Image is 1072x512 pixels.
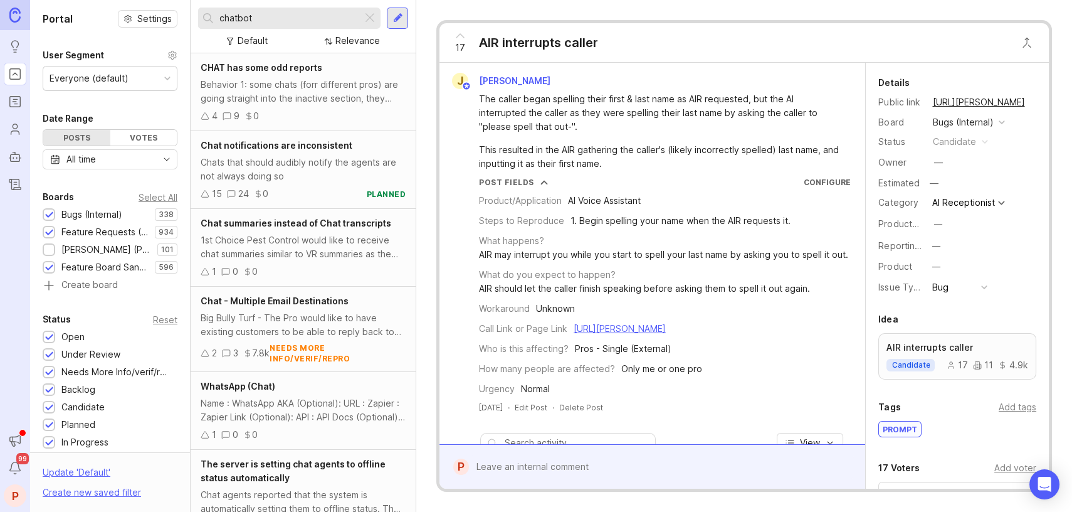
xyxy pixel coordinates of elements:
[479,342,569,356] div: Who is this affecting?
[479,302,530,316] div: Workaround
[4,429,26,452] button: Announcements
[43,312,71,327] div: Status
[932,280,948,294] div: Bug
[568,194,641,208] div: AI Voice Assistant
[191,287,416,372] a: Chat - Multiple Email DestinationsBig Bully Turf - The Pro would like to have existing customers ...
[61,435,108,449] div: In Progress
[933,156,942,169] div: —
[212,187,222,201] div: 15
[201,381,275,392] span: WhatsApp (Chat)
[928,94,1028,110] a: [URL][PERSON_NAME]
[878,196,922,210] div: Category
[201,233,406,261] div: 1st Choice Pest Control would like to receive chat summaries similar to VR summaries as the pro s...
[878,218,945,229] label: ProductboardID
[621,362,702,376] div: Only me or one pro
[479,92,840,134] div: The caller began spelling their first & last name as AIR requested, but the AI interrupted the ca...
[4,35,26,58] a: Ideas
[479,248,848,262] div: AIR may interrupt you while you start to spell your last name by asking you to spell it out.
[252,265,258,279] div: 0
[263,187,268,201] div: 0
[932,239,940,253] div: —
[191,209,416,287] a: Chat summaries instead of Chat transcripts1st Choice Pest Control would like to receive chat summ...
[973,361,993,370] div: 11
[479,382,515,396] div: Urgency
[1029,469,1059,499] div: Open Intercom Messenger
[43,280,177,292] a: Create board
[878,179,919,188] div: Estimated
[1014,30,1039,55] button: Close button
[335,34,380,48] div: Relevance
[479,194,562,208] div: Product/Application
[61,260,149,274] div: Feature Board Sandbox [DATE]
[879,422,921,437] div: prompt
[452,73,468,89] div: J
[61,330,85,344] div: Open
[233,265,238,279] div: 0
[878,240,945,251] label: Reporting Team
[4,484,26,507] button: P
[878,282,924,292] label: Issue Type
[536,302,575,316] div: Unknown
[191,372,416,450] a: WhatsApp (Chat)Name : WhatsApp AKA (Optional): URL : Zapier : Zapier Link (Optional): API : API D...
[252,346,270,360] div: 7.8k
[574,323,666,334] a: [URL][PERSON_NAME]
[878,95,922,109] div: Public link
[43,111,93,126] div: Date Range
[552,402,554,413] div: ·
[43,48,104,63] div: User Segment
[118,10,177,28] a: Settings
[479,34,598,51] div: AIR interrupts caller
[479,268,616,282] div: What do you expect to happen?
[43,189,74,205] div: Boards
[925,175,942,191] div: —
[201,311,406,339] div: Big Bully Turf - The Pro would like to have existing customers to be able to reply back to [EMAIL...
[878,115,922,129] div: Board
[4,63,26,85] a: Portal
[479,322,567,336] div: Call Link or Page Link
[43,486,141,499] div: Create new saved filter
[998,361,1028,370] div: 4.9k
[479,362,615,376] div: How many people are affected?
[804,178,851,187] a: Configure
[61,365,171,379] div: Needs More Info/verif/repro
[61,418,95,432] div: Planned
[462,82,471,91] img: member badge
[878,156,922,169] div: Owner
[4,146,26,168] a: Autopilot
[61,348,120,361] div: Under Review
[559,402,603,413] div: Delete Post
[234,109,239,123] div: 9
[479,403,503,412] time: [DATE]
[212,428,216,442] div: 1
[16,453,29,464] span: 99
[139,194,177,201] div: Select All
[4,90,26,113] a: Roadmaps
[453,459,469,475] div: P
[9,8,21,22] img: Canny Home
[999,400,1036,414] div: Add tags
[891,360,930,370] p: candidate
[61,225,149,239] div: Feature Requests (Internal)
[191,53,416,131] a: CHAT has some odd reportsBehavior 1: some chats (forr different pros) are going straight into the...
[878,75,909,90] div: Details
[878,135,922,149] div: Status
[878,461,919,476] div: 17 Voters
[444,73,560,89] a: J[PERSON_NAME]
[777,433,843,453] button: View
[575,342,671,356] div: Pros - Single (External)
[157,154,177,164] svg: toggle icon
[479,214,564,228] div: Steps to Reproduce
[4,118,26,141] a: Users
[947,361,968,370] div: 17
[932,198,994,207] div: AI Receptionist
[191,131,416,209] a: Chat notifications are inconsistentChats that should audibly notify the agents are not always doi...
[66,152,96,166] div: All time
[50,72,129,85] div: Everyone (default)
[219,11,357,25] input: Search...
[886,341,1028,354] p: AIR interrupts caller
[521,382,550,396] div: Normal
[212,346,217,360] div: 2
[878,261,912,272] label: Product
[43,466,110,486] div: Update ' Default '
